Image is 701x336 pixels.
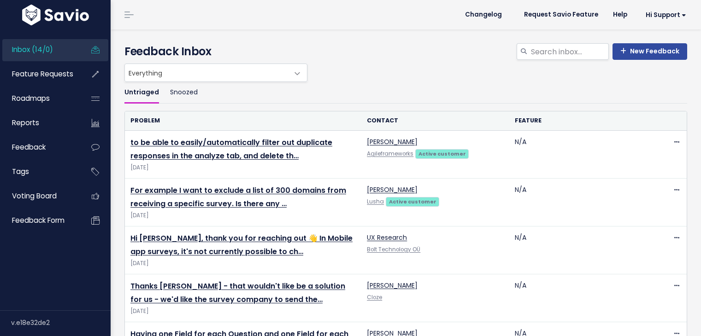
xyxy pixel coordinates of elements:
[367,294,382,301] a: Cloze
[415,149,469,158] a: Active customer
[130,281,345,305] a: Thanks [PERSON_NAME] - that wouldn't like be a solution for us - we'd like the survey company to ...
[2,39,77,60] a: Inbox (14/0)
[170,82,198,104] a: Snoozed
[12,93,50,103] span: Roadmaps
[20,5,91,25] img: logo-white.9d6f32f41409.svg
[2,112,77,133] a: Reports
[613,43,687,60] a: New Feedback
[125,64,289,81] span: Everything
[367,233,407,242] a: UX Research
[2,185,77,207] a: Voting Board
[130,137,332,161] a: to be able to easily/automatically filter out duplicate responses in the analyze tab, and delete th…
[124,64,307,82] span: Everything
[2,210,77,231] a: Feedback form
[367,137,418,146] a: [PERSON_NAME]
[12,118,39,127] span: Reports
[509,111,657,130] th: Feature
[130,211,356,220] span: [DATE]
[367,281,418,290] a: [PERSON_NAME]
[361,111,509,130] th: Contact
[2,88,77,109] a: Roadmaps
[367,246,420,253] a: Bolt Technology OÜ
[389,198,436,205] strong: Active customer
[130,307,356,316] span: [DATE]
[124,82,687,104] ul: Filter feature requests
[130,233,353,257] a: Hi [PERSON_NAME], thank you for reaching out 👋 In Mobile app surveys, it's not currently possible...
[2,161,77,182] a: Tags
[465,12,502,18] span: Changelog
[125,111,361,130] th: Problem
[367,185,418,194] a: [PERSON_NAME]
[606,8,635,22] a: Help
[130,259,356,268] span: [DATE]
[509,179,657,226] td: N/A
[12,215,65,225] span: Feedback form
[509,131,657,179] td: N/A
[386,197,439,206] a: Active customer
[418,150,466,157] strong: Active customer
[367,198,384,205] a: Lusha
[2,64,77,85] a: Feature Requests
[367,150,413,157] a: Agileframeworks
[509,274,657,322] td: N/A
[2,137,77,158] a: Feedback
[12,69,73,79] span: Feature Requests
[124,82,159,104] a: Untriaged
[517,8,606,22] a: Request Savio Feature
[635,8,694,22] a: Hi Support
[130,163,356,173] span: [DATE]
[646,12,686,18] span: Hi Support
[130,185,346,209] a: For example I want to exclude a list of 300 domains from receiving a specific survey. Is there any …
[12,167,29,176] span: Tags
[124,43,687,60] h4: Feedback Inbox
[530,43,609,60] input: Search inbox...
[12,142,46,152] span: Feedback
[11,311,111,335] div: v.e18e32de2
[12,191,57,201] span: Voting Board
[12,45,53,54] span: Inbox (14/0)
[509,226,657,274] td: N/A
